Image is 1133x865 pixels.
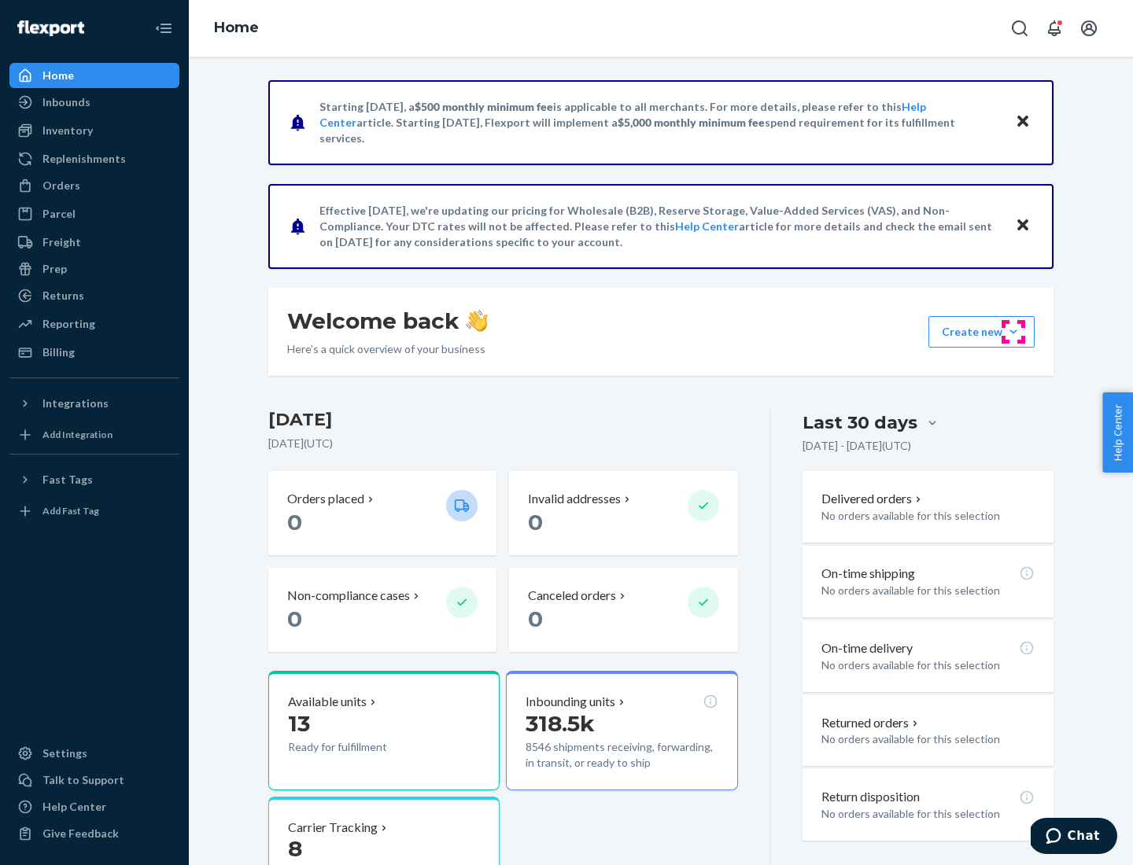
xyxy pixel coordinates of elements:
button: Close [1013,111,1033,134]
a: Add Fast Tag [9,499,179,524]
a: Home [9,63,179,88]
button: Canceled orders 0 [509,568,737,652]
a: Help Center [675,219,739,233]
div: Talk to Support [42,772,124,788]
p: Non-compliance cases [287,587,410,605]
a: Replenishments [9,146,179,171]
a: Add Integration [9,422,179,447]
div: Last 30 days [803,410,917,435]
span: $5,000 monthly minimum fee [618,116,765,129]
button: Help Center [1102,392,1133,473]
p: Available units [288,693,367,711]
a: Parcel [9,201,179,226]
p: On-time shipping [821,565,915,583]
p: Here’s a quick overview of your business [287,341,488,357]
div: Inventory [42,123,93,138]
p: No orders available for this selection [821,806,1035,822]
img: Flexport logo [17,20,84,36]
div: Returns [42,288,84,304]
a: Billing [9,340,179,365]
button: Available units13Ready for fulfillment [268,671,500,790]
button: Integrations [9,391,179,416]
div: Add Fast Tag [42,504,99,517]
div: Home [42,68,74,83]
a: Help Center [9,794,179,819]
button: Open notifications [1039,13,1070,44]
p: No orders available for this selection [821,508,1035,524]
div: Settings [42,745,87,761]
p: 8546 shipments receiving, forwarding, in transit, or ready to ship [526,739,718,771]
div: Orders [42,178,80,193]
p: [DATE] ( UTC ) [268,436,738,451]
span: $500 monthly minimum fee [415,100,553,113]
p: Carrier Tracking [288,819,378,837]
div: Add Integration [42,428,113,441]
h1: Welcome back [287,307,488,335]
a: Orders [9,173,179,198]
button: Close Navigation [148,13,179,44]
div: Integrations [42,396,109,411]
p: On-time delivery [821,639,913,657]
a: Inbounds [9,90,179,115]
div: Parcel [42,206,76,222]
ol: breadcrumbs [201,6,271,51]
button: Delivered orders [821,490,924,508]
span: 13 [288,710,310,737]
button: Give Feedback [9,821,179,846]
a: Inventory [9,118,179,143]
button: Returned orders [821,714,921,732]
button: Close [1013,215,1033,237]
p: Starting [DATE], a is applicable to all merchants. For more details, please refer to this article... [319,99,1000,146]
button: Inbounding units318.5k8546 shipments receiving, forwarding, in transit, or ready to ship [506,671,737,790]
h3: [DATE] [268,407,738,432]
p: No orders available for this selection [821,731,1035,747]
a: Returns [9,283,179,308]
div: Replenishments [42,151,126,167]
img: hand-wave emoji [466,310,488,332]
a: Prep [9,256,179,282]
button: Orders placed 0 [268,471,496,555]
p: Orders placed [287,490,364,508]
p: No orders available for this selection [821,583,1035,598]
div: Inbounds [42,94,90,110]
span: 0 [287,605,302,632]
div: Freight [42,234,81,250]
div: Billing [42,344,75,360]
button: Open Search Box [1004,13,1035,44]
span: 0 [287,509,302,536]
div: Reporting [42,316,95,332]
p: Effective [DATE], we're updating our pricing for Wholesale (B2B), Reserve Storage, Value-Added Se... [319,203,1000,250]
button: Create new [928,316,1035,348]
a: Reporting [9,311,179,337]
p: Invalid addresses [528,490,621,508]
p: No orders available for this selection [821,657,1035,673]
span: 0 [528,605,543,632]
span: 8 [288,835,302,862]
span: 318.5k [526,710,595,737]
span: 0 [528,509,543,536]
p: Canceled orders [528,587,616,605]
div: Help Center [42,799,106,815]
div: Fast Tags [42,472,93,488]
a: Home [214,19,259,36]
button: Open account menu [1073,13,1105,44]
p: Ready for fulfillment [288,739,434,755]
button: Talk to Support [9,767,179,793]
p: [DATE] - [DATE] ( UTC ) [803,438,911,454]
button: Fast Tags [9,467,179,492]
a: Freight [9,230,179,255]
button: Non-compliance cases 0 [268,568,496,652]
button: Invalid addresses 0 [509,471,737,555]
div: Give Feedback [42,826,119,841]
a: Settings [9,741,179,766]
p: Return disposition [821,788,920,806]
iframe: Opens a widget where you can chat to one of our agents [1031,818,1117,857]
div: Prep [42,261,67,277]
p: Inbounding units [526,693,615,711]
